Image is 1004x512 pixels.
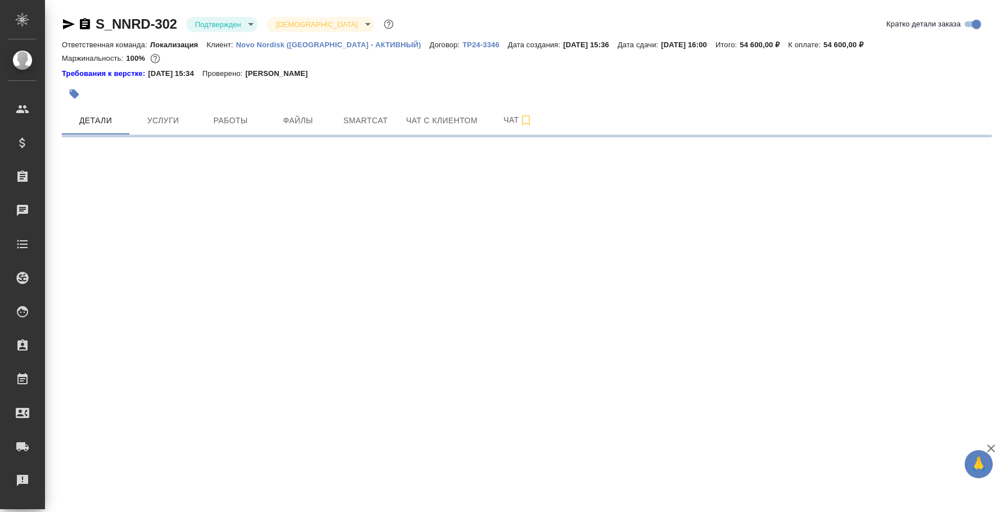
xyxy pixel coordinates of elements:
a: Требования к верстке: [62,68,148,79]
p: Локализация [150,41,207,49]
p: Novo Nordisk ([GEOGRAPHIC_DATA] - АКТИВНЫЙ) [236,41,430,49]
button: Добавить тэг [62,82,87,106]
span: Услуги [136,114,190,128]
a: ТР24-3346 [462,39,508,49]
span: Smartcat [339,114,393,128]
p: К оплате: [788,41,823,49]
p: 100% [126,54,148,62]
button: Подтвержден [192,20,245,29]
span: Детали [69,114,123,128]
p: [DATE] 16:00 [661,41,715,49]
a: Novo Nordisk ([GEOGRAPHIC_DATA] - АКТИВНЫЙ) [236,39,430,49]
a: S_NNRD-302 [96,16,177,32]
button: 0.00 RUB; [148,51,163,66]
p: Договор: [430,41,463,49]
p: [DATE] 15:36 [563,41,618,49]
p: [PERSON_NAME] [245,68,316,79]
p: Дата создания: [508,41,563,49]
span: Чат [491,113,545,127]
svg: Подписаться [519,114,533,127]
span: 🙏 [969,452,988,476]
p: [DATE] 15:34 [148,68,202,79]
p: Маржинальность: [62,54,126,62]
p: Дата сдачи: [618,41,661,49]
p: 54 600,00 ₽ [740,41,788,49]
span: Чат с клиентом [406,114,478,128]
p: 54 600,00 ₽ [823,41,872,49]
p: Итого: [715,41,740,49]
button: Скопировать ссылку [78,17,92,31]
button: [DEMOGRAPHIC_DATA] [272,20,361,29]
div: Подтвержден [186,17,258,32]
button: Доп статусы указывают на важность/срочность заказа [381,17,396,32]
span: Работы [204,114,258,128]
button: 🙏 [965,450,993,478]
p: Клиент: [206,41,236,49]
div: Подтвержден [267,17,374,32]
button: Скопировать ссылку для ЯМессенджера [62,17,75,31]
p: Ответственная команда: [62,41,150,49]
p: Проверено: [202,68,246,79]
p: ТР24-3346 [462,41,508,49]
span: Файлы [271,114,325,128]
div: Нажми, чтобы открыть папку с инструкцией [62,68,148,79]
span: Кратко детали заказа [886,19,961,30]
